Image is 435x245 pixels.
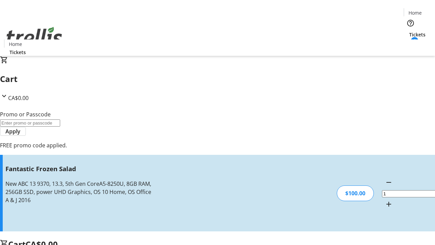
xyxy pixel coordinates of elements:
span: Home [408,9,422,16]
button: Cart [404,38,417,52]
a: Tickets [4,49,31,56]
button: Help [404,16,417,30]
span: Tickets [409,31,425,38]
span: Apply [5,127,20,135]
div: New ABC 13 9370, 13.3, 5th Gen CoreA5-8250U, 8GB RAM, 256GB SSD, power UHD Graphics, OS 10 Home, ... [5,180,154,204]
span: Tickets [10,49,26,56]
button: Decrement by one [382,176,396,189]
h3: Fantastic Frozen Salad [5,164,154,174]
span: CA$0.00 [8,94,29,102]
img: Orient E2E Organization WaCTkDsiJL's Logo [4,19,65,53]
a: Tickets [404,31,431,38]
a: Home [404,9,426,16]
span: Home [9,40,22,48]
button: Increment by one [382,197,396,211]
a: Home [4,40,26,48]
div: $100.00 [337,185,374,201]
